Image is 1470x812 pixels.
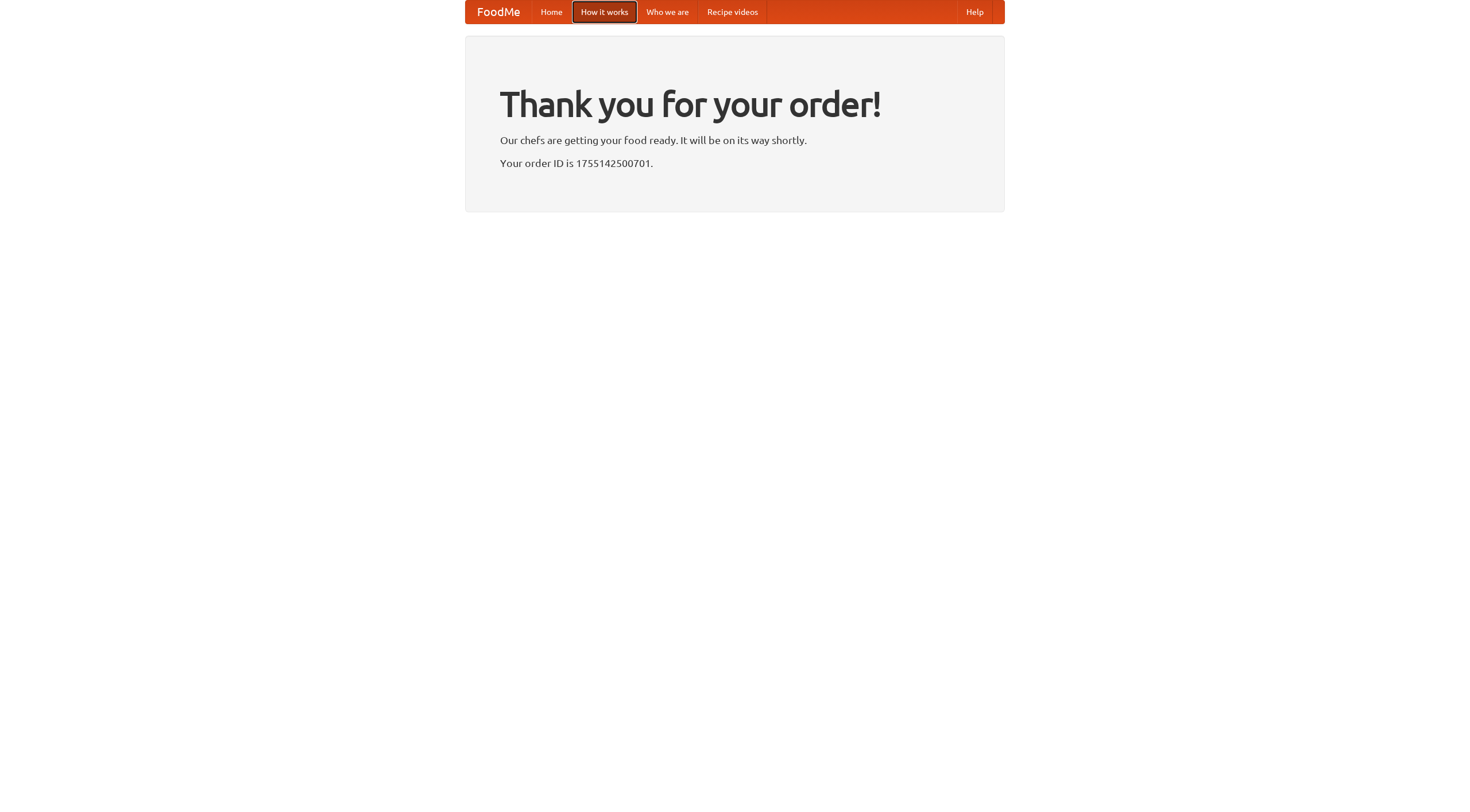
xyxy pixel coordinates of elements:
[500,154,970,172] p: Your order ID is 1755142500701.
[957,1,993,24] a: Help
[572,1,637,24] a: How it works
[500,76,970,131] h1: Thank you for your order!
[532,1,572,24] a: Home
[500,131,970,149] p: Our chefs are getting your food ready. It will be on its way shortly.
[637,1,698,24] a: Who we are
[466,1,532,24] a: FoodMe
[698,1,767,24] a: Recipe videos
